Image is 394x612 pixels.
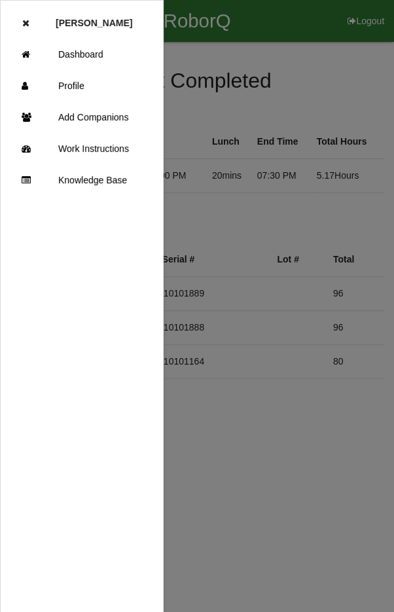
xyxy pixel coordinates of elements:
div: Close [22,7,29,39]
a: Dashboard [1,39,163,70]
a: Profile [1,70,163,101]
p: Andrew Miller [56,7,132,28]
a: Knowledge Base [1,164,163,196]
a: Work Instructions [1,133,163,164]
a: Add Companions [1,101,163,133]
